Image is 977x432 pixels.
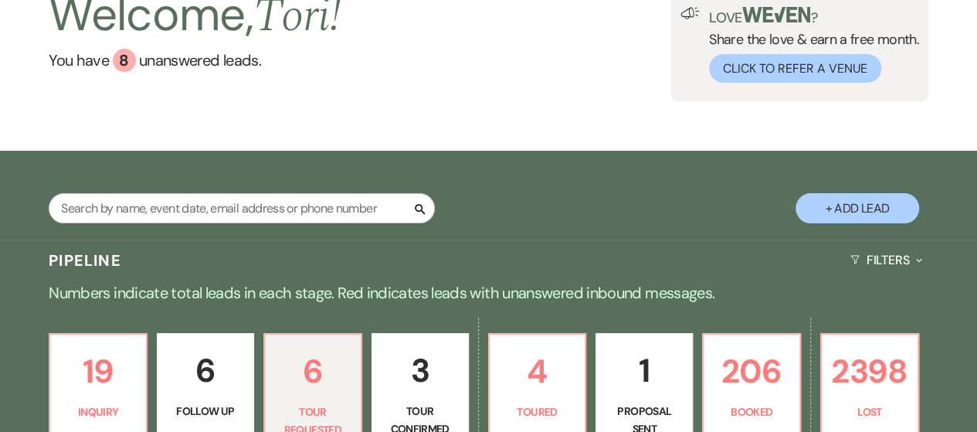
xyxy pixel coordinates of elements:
p: Lost [831,403,908,420]
p: 2398 [831,345,908,397]
p: Booked [713,403,790,420]
p: 206 [713,345,790,397]
img: loud-speaker-illustration.svg [680,7,700,19]
p: 4 [499,345,576,397]
div: Share the love & earn a free month. [700,7,919,83]
p: 6 [167,345,244,396]
button: Filters [844,240,928,281]
div: 8 [113,49,136,72]
h3: Pipeline [49,250,121,271]
p: 3 [382,345,459,396]
button: + Add Lead [796,193,919,223]
p: Follow Up [167,403,244,420]
input: Search by name, event date, email address or phone number [49,193,435,223]
button: Click to Refer a Venue [709,54,881,83]
a: You have 8 unanswered leads. [49,49,341,72]
p: 1 [606,345,683,396]
p: 6 [274,345,351,397]
p: Inquiry [59,403,137,420]
p: 19 [59,345,137,397]
p: Love ? [709,7,919,25]
p: Toured [499,403,576,420]
img: weven-logo-green.svg [742,7,811,22]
